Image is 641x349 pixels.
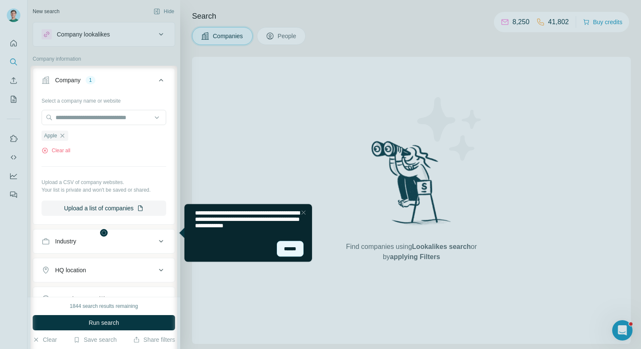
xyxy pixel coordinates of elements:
[44,132,57,140] span: Apple
[55,266,86,274] div: HQ location
[86,76,95,84] div: 1
[133,335,175,344] button: Share filters
[33,260,175,280] button: HQ location
[33,335,57,344] button: Clear
[33,289,175,309] button: Annual revenue ($)
[42,94,166,105] div: Select a company name or website
[89,318,119,327] span: Run search
[70,302,138,310] div: 1844 search results remaining
[42,186,166,194] p: Your list is private and won't be saved or shared.
[177,202,314,263] iframe: Tooltip
[55,237,76,246] div: Industry
[73,335,117,344] button: Save search
[33,315,175,330] button: Run search
[42,201,166,216] button: Upload a list of companies
[55,76,81,84] div: Company
[55,295,106,303] div: Annual revenue ($)
[42,147,70,154] button: Clear all
[33,231,175,251] button: Industry
[42,179,166,186] p: Upload a CSV of company websites.
[33,70,175,94] button: Company1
